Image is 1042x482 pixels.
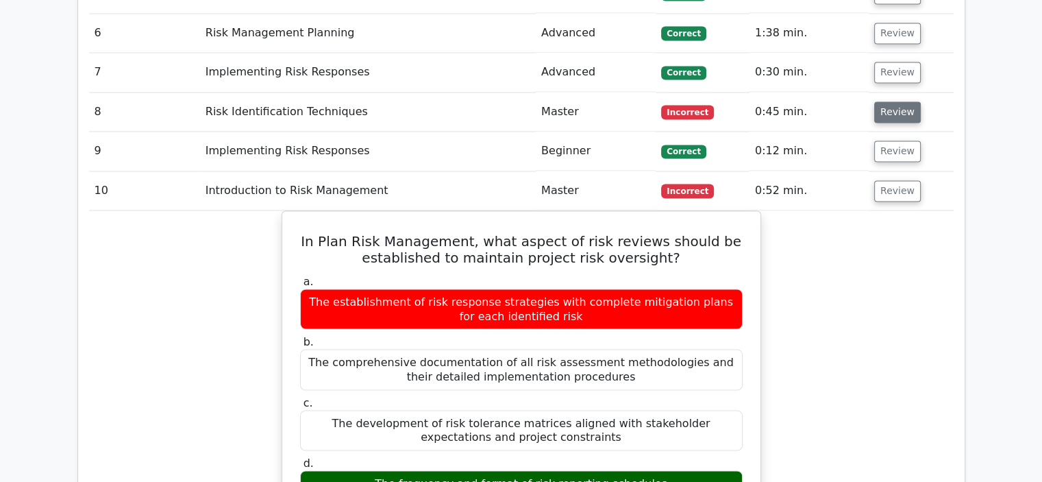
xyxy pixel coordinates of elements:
div: The development of risk tolerance matrices aligned with stakeholder expectations and project cons... [300,410,743,451]
button: Review [874,101,921,123]
td: Advanced [536,53,656,92]
span: Correct [661,26,706,40]
td: 9 [89,132,200,171]
td: 0:52 min. [749,171,869,210]
td: Implementing Risk Responses [200,53,536,92]
td: 0:45 min. [749,93,869,132]
td: Implementing Risk Responses [200,132,536,171]
button: Review [874,141,921,162]
td: Beginner [536,132,656,171]
td: 1:38 min. [749,14,869,53]
td: Advanced [536,14,656,53]
td: Master [536,93,656,132]
span: b. [303,335,314,348]
button: Review [874,23,921,44]
span: c. [303,396,313,409]
span: Correct [661,66,706,80]
td: 7 [89,53,200,92]
span: d. [303,456,314,469]
td: Risk Management Planning [200,14,536,53]
td: 8 [89,93,200,132]
td: 6 [89,14,200,53]
span: Correct [661,145,706,158]
h5: In Plan Risk Management, what aspect of risk reviews should be established to maintain project ri... [299,233,744,266]
td: Introduction to Risk Management [200,171,536,210]
div: The establishment of risk response strategies with complete mitigation plans for each identified ... [300,289,743,330]
span: a. [303,274,314,287]
td: Risk Identification Techniques [200,93,536,132]
td: 0:12 min. [749,132,869,171]
td: 0:30 min. [749,53,869,92]
td: 10 [89,171,200,210]
span: Incorrect [661,184,714,197]
span: Incorrect [661,105,714,119]
td: Master [536,171,656,210]
div: The comprehensive documentation of all risk assessment methodologies and their detailed implement... [300,349,743,390]
button: Review [874,62,921,83]
button: Review [874,180,921,202]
